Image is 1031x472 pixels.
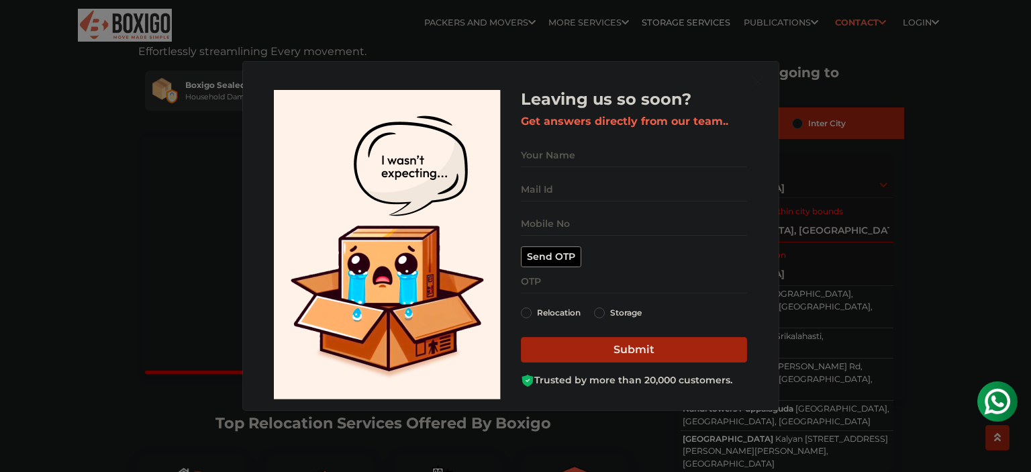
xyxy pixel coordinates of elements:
[521,374,534,387] img: Boxigo Customer Shield
[610,305,642,321] label: Storage
[521,212,747,236] input: Mobile No
[521,178,747,201] input: Mail Id
[521,115,747,128] h3: Get answers directly from our team..
[521,144,747,167] input: Your Name
[521,373,747,387] div: Trusted by more than 20,000 customers.
[521,90,747,109] h2: Leaving us so soon?
[537,305,581,321] label: Relocation
[13,13,40,40] img: whatsapp-icon.svg
[521,246,581,267] button: Send OTP
[752,76,764,88] img: exit
[521,337,747,363] input: Submit
[274,90,501,399] img: Lead Welcome Image
[521,270,747,293] input: OTP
